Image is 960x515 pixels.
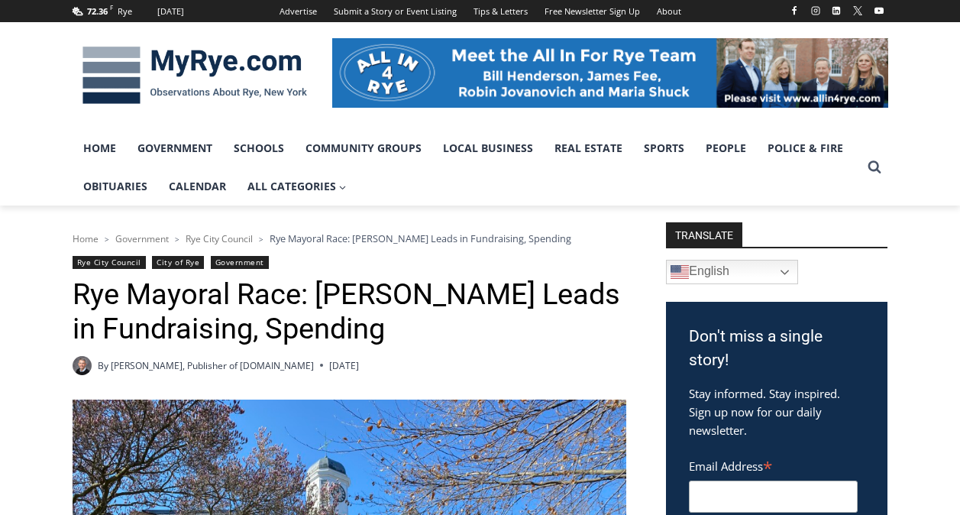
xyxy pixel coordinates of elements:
[695,129,757,167] a: People
[73,129,127,167] a: Home
[105,234,109,245] span: >
[861,154,888,181] button: View Search Form
[633,129,695,167] a: Sports
[186,232,253,245] a: Rye City Council
[118,5,132,18] div: Rye
[211,256,269,269] a: Government
[73,36,317,115] img: MyRye.com
[544,129,633,167] a: Real Estate
[152,256,204,269] a: City of Rye
[175,234,179,245] span: >
[432,129,544,167] a: Local Business
[666,260,798,284] a: English
[689,451,858,478] label: Email Address
[73,356,92,375] a: Author image
[757,129,854,167] a: Police & Fire
[73,232,99,245] a: Home
[223,129,295,167] a: Schools
[247,178,347,195] span: All Categories
[237,167,357,206] a: All Categories
[73,129,861,206] nav: Primary Navigation
[332,38,888,107] img: All in for Rye
[259,234,263,245] span: >
[73,231,626,246] nav: Breadcrumbs
[157,5,184,18] div: [DATE]
[73,256,146,269] a: Rye City Council
[87,5,108,17] span: 72.36
[689,384,865,439] p: Stay informed. Stay inspired. Sign up now for our daily newsletter.
[785,2,803,20] a: Facebook
[870,2,888,20] a: YouTube
[115,232,169,245] a: Government
[329,358,359,373] time: [DATE]
[158,167,237,206] a: Calendar
[110,3,113,11] span: F
[806,2,825,20] a: Instagram
[270,232,571,245] span: Rye Mayoral Race: [PERSON_NAME] Leads in Fundraising, Spending
[127,129,223,167] a: Government
[827,2,845,20] a: Linkedin
[848,2,867,20] a: X
[689,325,865,373] h3: Don't miss a single story!
[73,167,158,206] a: Obituaries
[666,222,742,247] strong: TRANSLATE
[295,129,432,167] a: Community Groups
[73,277,626,347] h1: Rye Mayoral Race: [PERSON_NAME] Leads in Fundraising, Spending
[111,359,314,372] a: [PERSON_NAME], Publisher of [DOMAIN_NAME]
[98,358,108,373] span: By
[671,263,689,281] img: en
